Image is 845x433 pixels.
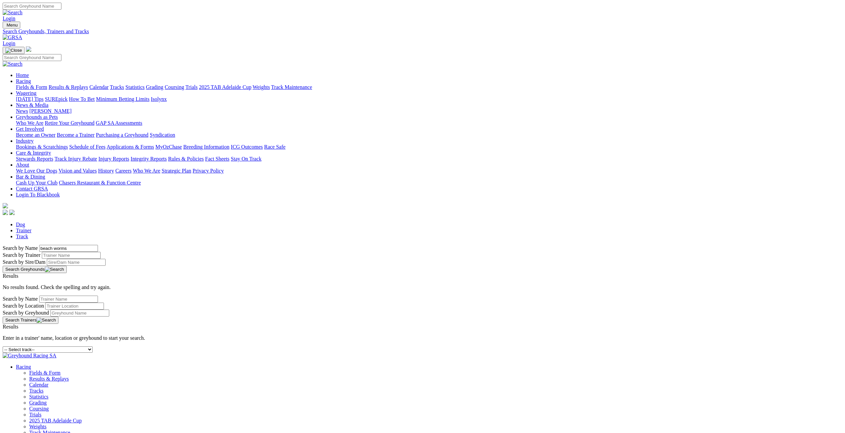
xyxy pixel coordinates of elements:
[253,84,270,90] a: Weights
[16,364,31,370] a: Racing
[168,156,204,162] a: Rules & Policies
[151,96,167,102] a: Isolynx
[29,400,46,405] a: Grading
[3,335,842,341] p: Enter in a trainer' name, location or greyhound to start your search.
[16,138,34,144] a: Industry
[29,394,48,399] a: Statistics
[16,180,842,186] div: Bar & Dining
[3,259,45,265] label: Search by Sire/Dam
[16,72,29,78] a: Home
[264,144,285,150] a: Race Safe
[150,132,175,138] a: Syndication
[96,132,148,138] a: Purchasing a Greyhound
[16,132,55,138] a: Become an Owner
[98,156,129,162] a: Injury Reports
[133,168,160,174] a: Who We Are
[16,126,44,132] a: Get Involved
[205,156,229,162] a: Fact Sheets
[3,245,38,251] label: Search by Name
[3,310,49,316] label: Search by Greyhound
[3,252,41,258] label: Search by Trainer
[69,96,95,102] a: How To Bet
[16,144,842,150] div: Industry
[146,84,163,90] a: Grading
[3,353,56,359] img: Greyhound Racing SA
[3,273,842,279] div: Results
[16,78,31,84] a: Racing
[16,156,842,162] div: Care & Integrity
[16,222,25,227] a: Dog
[45,267,64,272] img: Search
[48,84,88,90] a: Results & Replays
[3,203,8,208] img: logo-grsa-white.png
[69,144,105,150] a: Schedule of Fees
[271,84,312,90] a: Track Maintenance
[16,168,57,174] a: We Love Our Dogs
[16,96,842,102] div: Wagering
[16,174,45,180] a: Bar & Dining
[3,40,15,46] a: Login
[47,259,106,266] input: Search by Sire/Dam name
[16,192,60,197] a: Login To Blackbook
[96,120,142,126] a: GAP SA Assessments
[110,84,124,90] a: Tracks
[3,210,8,215] img: facebook.svg
[29,376,69,382] a: Results & Replays
[231,144,263,150] a: ICG Outcomes
[16,90,37,96] a: Wagering
[5,48,22,53] img: Close
[50,310,109,317] input: Search by Greyhound Name
[3,61,23,67] img: Search
[29,424,46,429] a: Weights
[98,168,114,174] a: History
[16,162,29,168] a: About
[59,180,141,185] a: Chasers Restaurant & Function Centre
[45,120,95,126] a: Retire Your Greyhound
[165,84,184,90] a: Coursing
[3,317,58,324] button: Search Trainers
[16,108,28,114] a: News
[58,168,97,174] a: Vision and Values
[39,245,98,252] input: Search by Greyhound name
[162,168,191,174] a: Strategic Plan
[16,150,51,156] a: Care & Integrity
[29,388,43,394] a: Tracks
[3,324,842,330] div: Results
[3,29,842,35] a: Search Greyhounds, Trainers and Tracks
[155,144,182,150] a: MyOzChase
[29,108,71,114] a: [PERSON_NAME]
[16,180,57,185] a: Cash Up Your Club
[193,168,224,174] a: Privacy Policy
[16,186,48,191] a: Contact GRSA
[16,120,43,126] a: Who We Are
[37,318,56,323] img: Search
[3,10,23,16] img: Search
[54,156,97,162] a: Track Injury Rebate
[29,370,60,376] a: Fields & Form
[183,144,229,150] a: Breeding Information
[16,156,53,162] a: Stewards Reports
[107,144,154,150] a: Applications & Forms
[57,132,95,138] a: Become a Trainer
[16,108,842,114] div: News & Media
[16,84,47,90] a: Fields & Form
[130,156,167,162] a: Integrity Reports
[16,132,842,138] div: Get Involved
[3,35,22,40] img: GRSA
[3,16,15,21] a: Login
[3,54,61,61] input: Search
[16,168,842,174] div: About
[3,303,44,309] label: Search by Location
[16,144,68,150] a: Bookings & Scratchings
[3,47,25,54] button: Toggle navigation
[16,114,58,120] a: Greyhounds as Pets
[96,96,149,102] a: Minimum Betting Limits
[231,156,261,162] a: Stay On Track
[3,3,61,10] input: Search
[45,96,67,102] a: SUREpick
[42,252,101,259] input: Search by Trainer name
[199,84,251,90] a: 2025 TAB Adelaide Cup
[9,210,15,215] img: twitter.svg
[29,418,82,423] a: 2025 TAB Adelaide Cup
